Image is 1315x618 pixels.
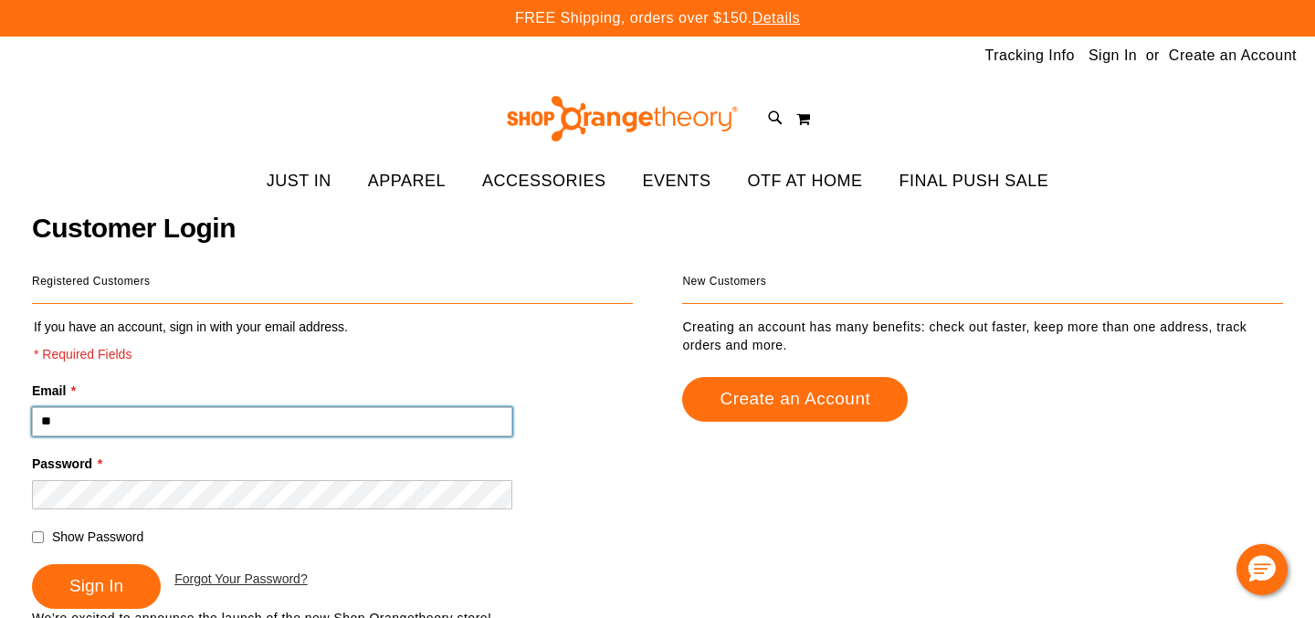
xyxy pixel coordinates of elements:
[69,576,123,595] span: Sign In
[682,377,908,422] a: Create an Account
[34,345,348,363] span: * Required Fields
[1089,46,1137,66] a: Sign In
[350,161,464,203] a: APPAREL
[174,571,308,586] span: Forgot Your Password?
[368,161,446,202] span: APPAREL
[682,275,766,288] strong: New Customers
[748,161,863,202] span: OTF AT HOME
[643,161,711,202] span: EVENTS
[720,389,870,408] span: Create an Account
[752,10,800,26] a: Details
[730,161,881,203] a: OTF AT HOME
[682,318,1283,354] p: Creating an account has many benefits: check out faster, keep more than one address, track orders...
[32,318,350,363] legend: If you have an account, sign in with your email address.
[248,161,350,203] a: JUST IN
[482,161,606,202] span: ACCESSORIES
[1236,544,1288,595] button: Hello, have a question? Let’s chat.
[32,383,66,398] span: Email
[985,46,1075,66] a: Tracking Info
[32,213,236,243] span: Customer Login
[52,529,143,544] span: Show Password
[625,161,730,203] a: EVENTS
[504,96,741,141] img: Shop Orangetheory
[899,161,1048,202] span: FINAL PUSH SALE
[174,570,308,588] a: Forgot Your Password?
[464,161,625,203] a: ACCESSORIES
[32,456,92,471] span: Password
[32,275,150,288] strong: Registered Customers
[1169,46,1297,66] a: Create an Account
[267,161,331,202] span: JUST IN
[32,564,161,609] button: Sign In
[880,161,1067,203] a: FINAL PUSH SALE
[515,8,800,29] p: FREE Shipping, orders over $150.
